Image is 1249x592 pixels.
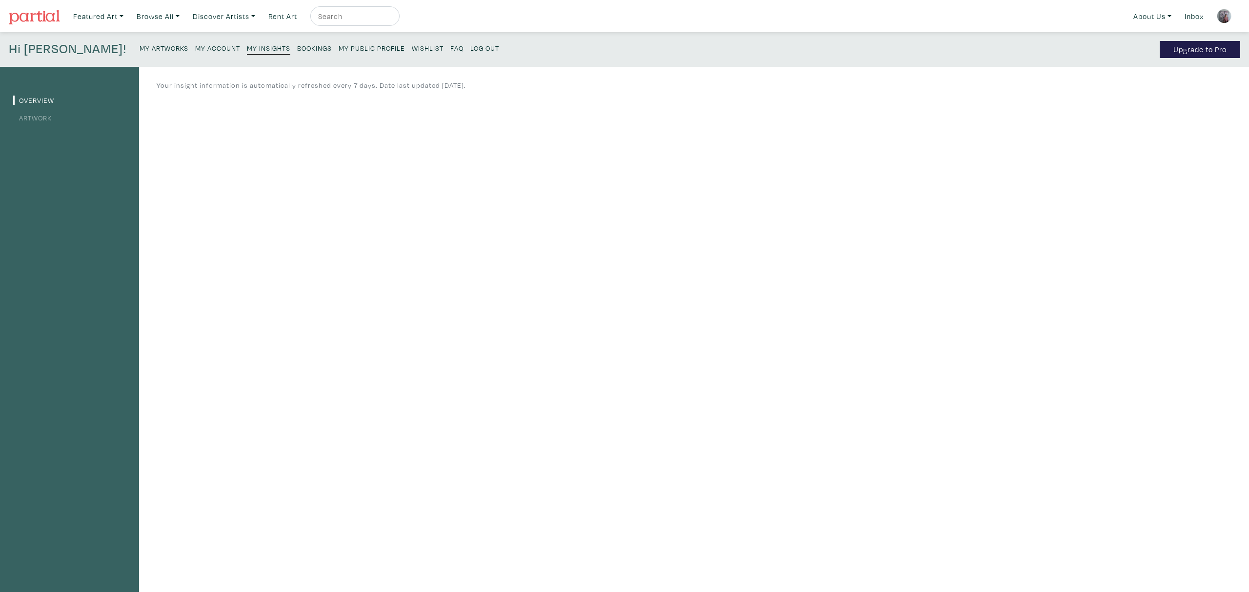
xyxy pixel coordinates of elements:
[264,6,302,26] a: Rent Art
[1217,9,1231,23] img: phpThumb.php
[69,6,128,26] a: Featured Art
[140,43,188,53] small: My Artworks
[188,6,260,26] a: Discover Artists
[317,10,390,22] input: Search
[1180,6,1208,26] a: Inbox
[247,41,290,55] a: My Insights
[339,43,405,53] small: My Public Profile
[339,41,405,54] a: My Public Profile
[297,41,332,54] a: Bookings
[247,43,290,53] small: My Insights
[13,113,52,122] a: Artwork
[1129,6,1176,26] a: About Us
[412,41,443,54] a: Wishlist
[13,96,54,105] a: Overview
[297,43,332,53] small: Bookings
[9,41,126,58] h4: Hi [PERSON_NAME]!
[195,43,240,53] small: My Account
[195,41,240,54] a: My Account
[450,43,463,53] small: FAQ
[1160,41,1240,58] a: Upgrade to Pro
[450,41,463,54] a: FAQ
[470,43,499,53] small: Log Out
[470,41,499,54] a: Log Out
[412,43,443,53] small: Wishlist
[132,6,184,26] a: Browse All
[157,80,466,91] p: Your insight information is automatically refreshed every 7 days. Date last updated [DATE].
[140,41,188,54] a: My Artworks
